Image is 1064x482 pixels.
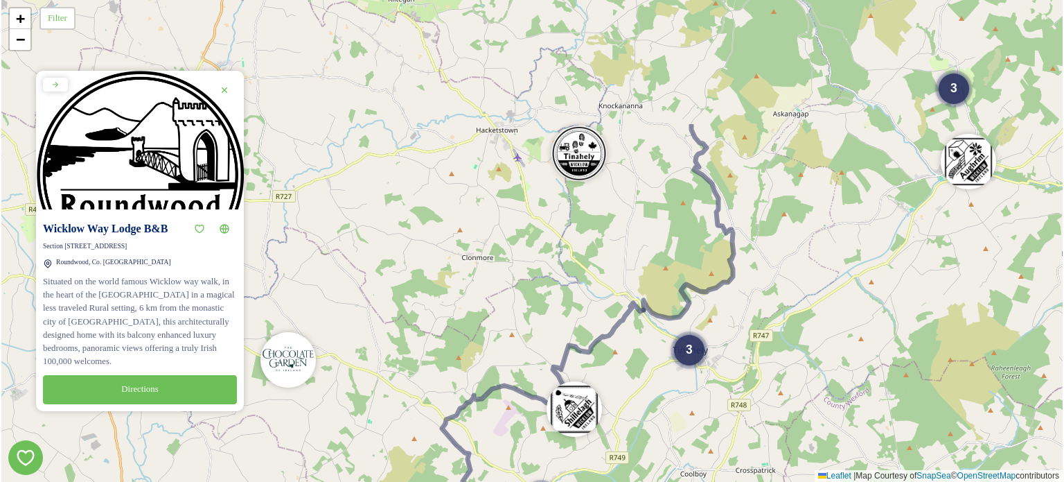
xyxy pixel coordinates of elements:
[43,375,237,404] button: Directions
[260,332,316,388] img: Marker
[551,126,607,181] img: Marker
[818,471,851,481] a: Leaflet
[853,471,855,481] span: |
[10,8,30,29] a: Zoom in
[36,71,244,279] img: WCT%20STamps%20%5B2021%5D%20v32B%20%28Jan%202021%20FINAL-%20OUTLINED%29-08.jpg
[43,275,237,368] span: Situated on the world famous Wicklow way walk, in the heart of the [GEOGRAPHIC_DATA] in a magical...
[939,74,969,104] div: 3
[950,81,957,95] span: 3
[547,381,602,437] img: Marker
[815,470,1063,482] div: Map Courtesy of © contributors
[10,29,30,50] a: Zoom out
[957,471,1016,481] a: OpenStreetMap
[43,223,168,234] strong: Wicklow Way Lodge B&B
[941,134,996,189] img: Marker
[16,10,25,27] span: +
[16,31,25,48] span: −
[39,7,76,30] div: Filter
[674,335,704,365] div: 3
[686,343,693,356] span: 3
[56,255,171,268] a: Roundwood, Co. [GEOGRAPHIC_DATA]
[916,471,950,481] a: SnapSea
[43,241,127,251] span: Section [STREET_ADDRESS]
[56,258,171,266] span: Roundwood, Co. [GEOGRAPHIC_DATA]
